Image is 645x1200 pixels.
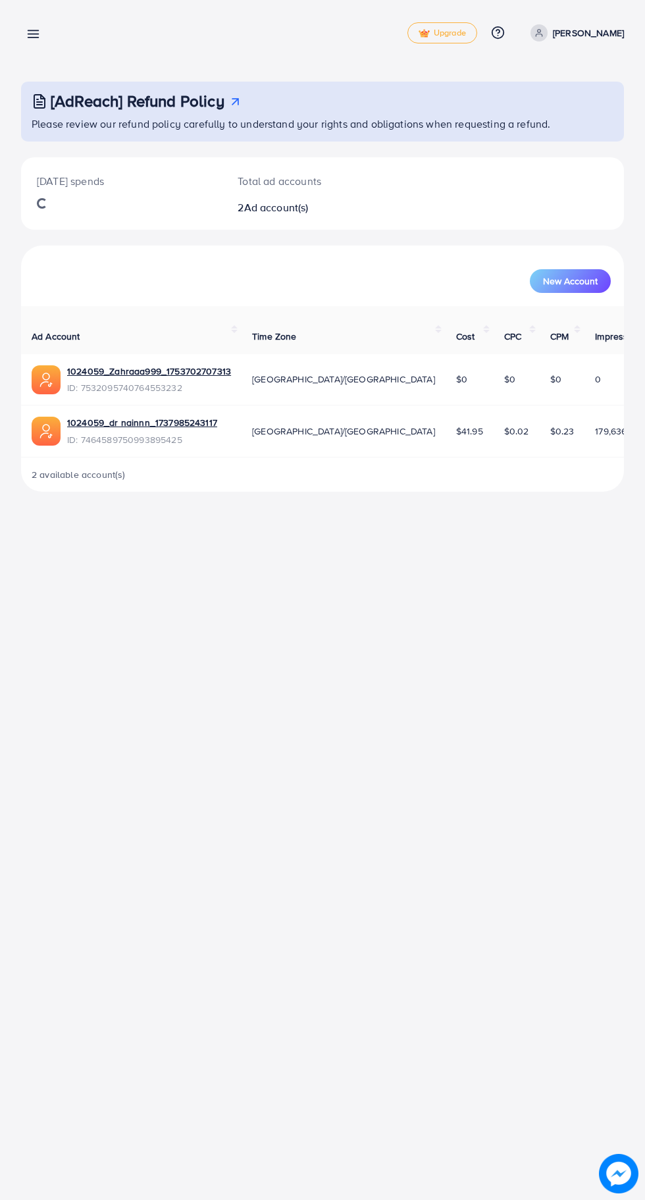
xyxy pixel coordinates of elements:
[595,425,627,438] span: 179,636
[504,373,515,386] span: $0
[543,276,598,286] span: New Account
[67,365,231,378] a: 1024059_Zahraaa999_1753702707313
[550,425,575,438] span: $0.23
[238,173,357,189] p: Total ad accounts
[252,425,435,438] span: [GEOGRAPHIC_DATA]/[GEOGRAPHIC_DATA]
[67,416,217,429] a: 1024059_dr nainnn_1737985243117
[407,22,477,43] a: tickUpgrade
[32,330,80,343] span: Ad Account
[504,330,521,343] span: CPC
[456,373,467,386] span: $0
[67,433,217,446] span: ID: 7464589750993895425
[51,91,224,111] h3: [AdReach] Refund Policy
[530,269,611,293] button: New Account
[238,201,357,214] h2: 2
[244,200,309,215] span: Ad account(s)
[32,468,126,481] span: 2 available account(s)
[456,425,483,438] span: $41.95
[595,330,641,343] span: Impression
[32,365,61,394] img: ic-ads-acc.e4c84228.svg
[456,330,475,343] span: Cost
[252,373,435,386] span: [GEOGRAPHIC_DATA]/[GEOGRAPHIC_DATA]
[419,28,466,38] span: Upgrade
[252,330,296,343] span: Time Zone
[504,425,529,438] span: $0.02
[595,373,601,386] span: 0
[599,1154,638,1193] img: image
[32,116,616,132] p: Please review our refund policy carefully to understand your rights and obligations when requesti...
[550,373,561,386] span: $0
[550,330,569,343] span: CPM
[553,25,624,41] p: [PERSON_NAME]
[419,29,430,38] img: tick
[37,173,206,189] p: [DATE] spends
[32,417,61,446] img: ic-ads-acc.e4c84228.svg
[525,24,624,41] a: [PERSON_NAME]
[67,381,231,394] span: ID: 7532095740764553232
